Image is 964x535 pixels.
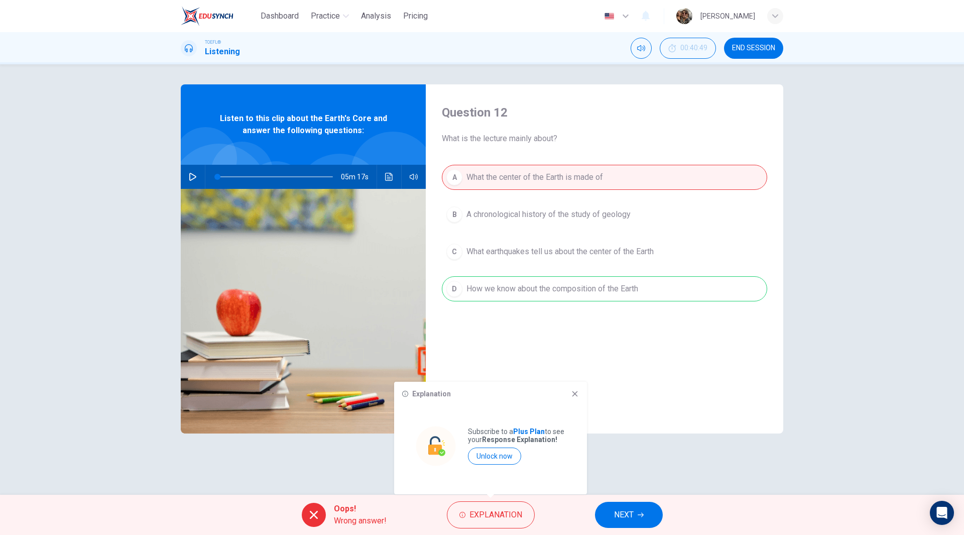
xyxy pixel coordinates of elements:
h6: Explanation [412,390,451,398]
button: Click to see the audio transcription [381,165,397,189]
p: Subscribe to a to see your [468,427,565,444]
div: Open Intercom Messenger [930,501,954,525]
span: END SESSION [732,44,775,52]
div: Hide [660,38,716,59]
span: Oops! [334,503,387,515]
span: TOEFL® [205,39,221,46]
span: Wrong answer! [334,515,387,527]
h4: Question 12 [442,104,767,121]
strong: Response Explanation! [482,436,557,444]
img: en [603,13,616,20]
span: 00:40:49 [680,44,707,52]
button: Unlock now [468,448,521,465]
span: Dashboard [261,10,299,22]
span: Practice [311,10,340,22]
span: NEXT [614,508,634,522]
strong: Plus Plan [513,427,545,436]
h1: Listening [205,46,240,58]
div: Mute [631,38,652,59]
span: Analysis [361,10,391,22]
div: [PERSON_NAME] [700,10,755,22]
img: Listen to this clip about the Earth's Core and answer the following questions: [181,189,426,434]
span: 05m 17s [341,165,377,189]
img: EduSynch logo [181,6,233,26]
span: Pricing [403,10,428,22]
span: What is the lecture mainly about? [442,133,767,145]
span: Explanation [469,508,522,522]
img: Profile picture [676,8,692,24]
span: Listen to this clip about the Earth's Core and answer the following questions: [213,113,393,137]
